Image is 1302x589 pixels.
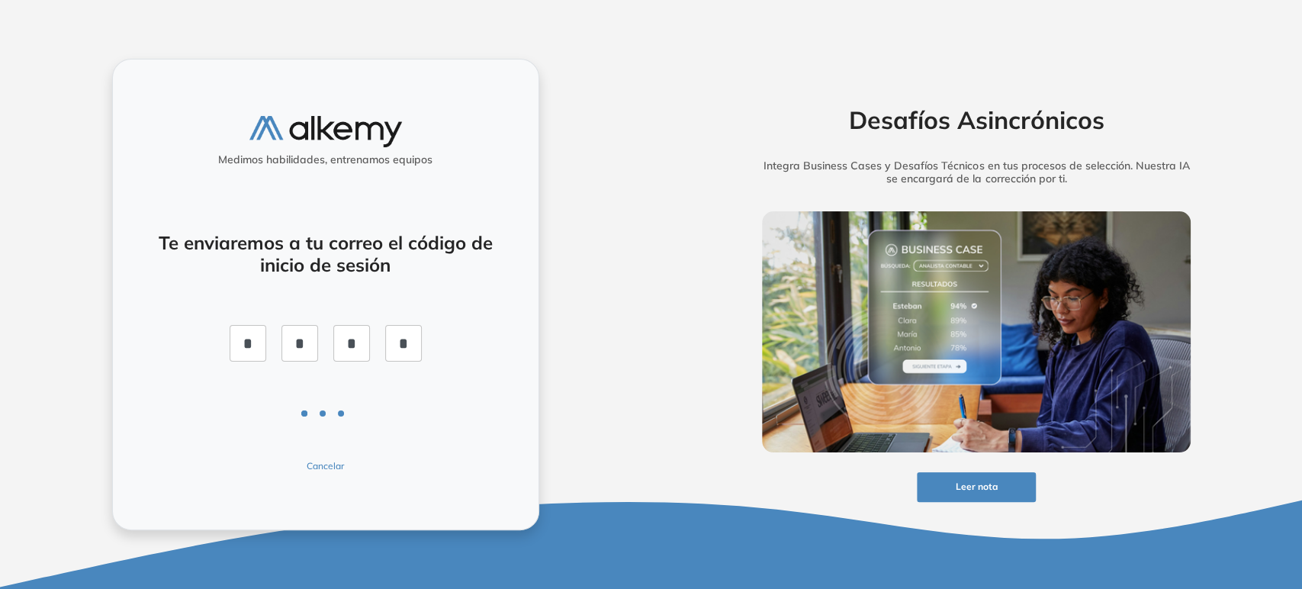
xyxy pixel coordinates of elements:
img: img-more-info [762,211,1191,452]
h5: Medimos habilidades, entrenamos equipos [119,153,532,166]
button: Leer nota [917,472,1036,502]
img: logo-alkemy [249,116,402,147]
h2: Desafíos Asincrónicos [738,105,1214,134]
button: Cancelar [233,459,419,473]
h4: Te enviaremos a tu correo el código de inicio de sesión [153,232,498,276]
h5: Integra Business Cases y Desafíos Técnicos en tus procesos de selección. Nuestra IA se encargará ... [738,159,1214,185]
